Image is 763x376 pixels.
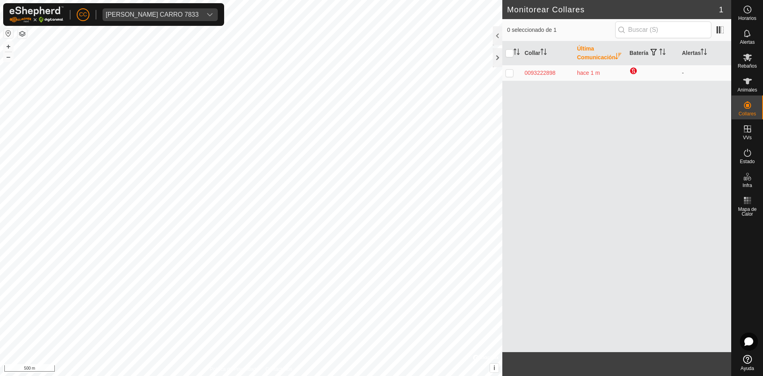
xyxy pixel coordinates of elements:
[10,6,64,23] img: Logo Gallagher
[103,8,202,21] span: ROSALIA FERNANDEZ CARRO 7833
[719,4,723,16] span: 1
[521,41,574,65] th: Collar
[742,183,752,188] span: Infra
[577,70,600,76] span: 22 jul 2025, 21:15
[4,52,13,62] button: –
[265,366,292,373] a: Contáctenos
[507,26,615,34] span: 0 seleccionado de 1
[738,64,757,68] span: Rebaños
[4,42,13,51] button: +
[490,364,499,372] button: i
[679,65,731,81] td: -
[738,111,756,116] span: Collares
[701,50,707,56] p-sorticon: Activar para ordenar
[743,135,751,140] span: VVs
[615,21,711,38] input: Buscar (S)
[740,159,755,164] span: Estado
[732,352,763,374] a: Ayuda
[626,41,679,65] th: Batería
[615,54,622,60] p-sorticon: Activar para ordenar
[17,29,27,39] button: Capas del Mapa
[513,50,520,56] p-sorticon: Activar para ordenar
[210,366,256,373] a: Política de Privacidad
[574,41,626,65] th: Última Comunicación
[738,88,757,92] span: Animales
[202,8,218,21] div: dropdown trigger
[4,29,13,38] button: Restablecer Mapa
[79,10,87,19] span: CC
[741,366,754,371] span: Ayuda
[734,207,761,216] span: Mapa de Calor
[106,12,199,18] div: [PERSON_NAME] CARRO 7833
[679,41,731,65] th: Alertas
[738,16,756,21] span: Horarios
[494,364,495,371] span: i
[507,5,719,14] h2: Monitorear Collares
[659,50,666,56] p-sorticon: Activar para ordenar
[740,40,755,45] span: Alertas
[540,50,547,56] p-sorticon: Activar para ordenar
[525,69,571,77] div: 0093222898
